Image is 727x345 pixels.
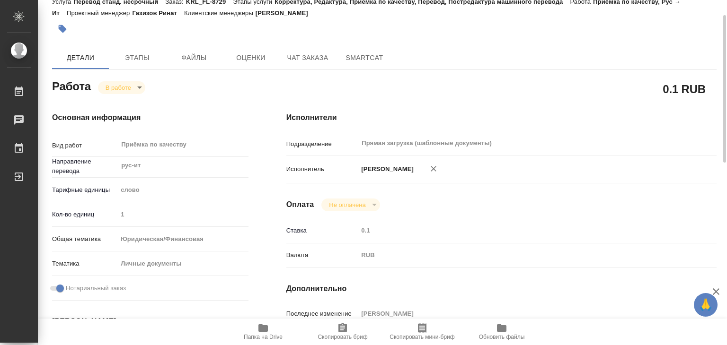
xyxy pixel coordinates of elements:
[358,247,681,263] div: RUB
[286,199,314,210] h4: Оплата
[103,84,134,92] button: В работе
[358,224,681,237] input: Пустое поле
[58,52,103,64] span: Детали
[171,52,217,64] span: Файлы
[52,259,117,268] p: Тематика
[382,319,462,345] button: Скопировать мини-бриф
[184,9,256,17] p: Клиентские менеджеры
[358,164,414,174] p: [PERSON_NAME]
[256,9,315,17] p: [PERSON_NAME]
[663,81,706,97] h2: 0.1 RUB
[285,52,330,64] span: Чат заказа
[342,52,387,64] span: SmartCat
[132,9,184,17] p: Газизов Ринат
[479,334,525,340] span: Обновить файлы
[117,256,248,272] div: Личные документы
[423,158,444,179] button: Удалить исполнителя
[318,334,367,340] span: Скопировать бриф
[115,52,160,64] span: Этапы
[286,139,358,149] p: Подразделение
[390,334,454,340] span: Скопировать мини-бриф
[286,309,358,319] p: Последнее изменение
[286,250,358,260] p: Валюта
[52,234,117,244] p: Общая тематика
[66,284,126,293] span: Нотариальный заказ
[321,198,380,211] div: В работе
[52,112,248,123] h4: Основная информация
[698,295,714,315] span: 🙏
[286,164,358,174] p: Исполнитель
[52,185,117,195] p: Тарифные единицы
[358,307,681,320] input: Пустое поле
[117,231,248,247] div: Юридическая/Финансовая
[244,334,283,340] span: Папка на Drive
[303,319,382,345] button: Скопировать бриф
[52,210,117,219] p: Кол-во единиц
[286,226,358,235] p: Ставка
[98,81,145,94] div: В работе
[52,157,117,176] p: Направление перевода
[52,77,91,94] h2: Работа
[52,18,73,39] button: Добавить тэг
[67,9,132,17] p: Проектный менеджер
[228,52,274,64] span: Оценки
[52,141,117,150] p: Вид работ
[223,319,303,345] button: Папка на Drive
[117,182,248,198] div: слово
[52,316,248,327] h4: [PERSON_NAME]
[694,293,718,317] button: 🙏
[117,207,248,221] input: Пустое поле
[326,201,368,209] button: Не оплачена
[286,112,717,123] h4: Исполнители
[286,283,717,294] h4: Дополнительно
[462,319,541,345] button: Обновить файлы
